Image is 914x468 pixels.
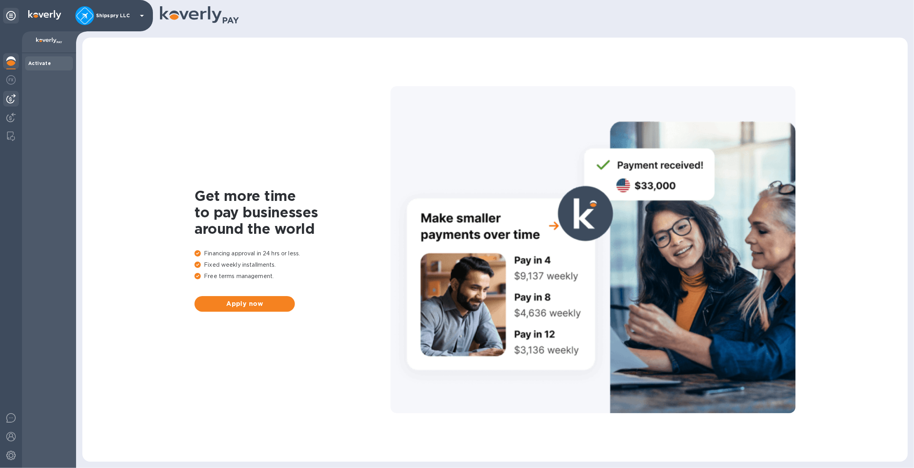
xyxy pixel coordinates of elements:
span: Apply now [201,299,289,309]
p: Fixed weekly installments. [194,261,391,269]
p: Free terms management. [194,272,391,280]
h1: Get more time to pay businesses around the world [194,188,391,237]
p: Shipspry LLC [96,13,135,18]
p: Financing approval in 24 hrs or less. [194,249,391,258]
div: Unpin categories [3,8,19,23]
button: Apply now [194,296,295,312]
b: Activate [28,60,51,66]
img: Logo [28,10,61,20]
img: Foreign exchange [6,75,16,85]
